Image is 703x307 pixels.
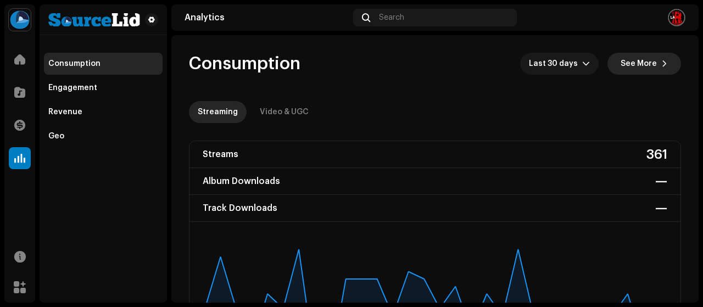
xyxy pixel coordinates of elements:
[668,9,685,26] img: acc3e93b-7931-47c3-a6d2-f0de5214474b
[646,146,667,163] div: 361
[582,53,590,75] div: dropdown trigger
[198,101,238,123] div: Streaming
[44,77,163,99] re-m-nav-item: Engagement
[607,53,681,75] button: See More
[203,146,238,163] div: Streams
[655,172,667,190] div: —
[189,53,300,75] span: Consumption
[48,83,97,92] div: Engagement
[185,13,349,22] div: Analytics
[529,53,582,75] span: Last 30 days
[44,53,163,75] re-m-nav-item: Consumption
[9,9,31,31] img: 31a4402c-14a3-4296-bd18-489e15b936d7
[203,172,280,190] div: Album Downloads
[48,108,82,116] div: Revenue
[655,199,667,217] div: —
[260,101,309,123] div: Video & UGC
[621,53,657,75] span: See More
[48,132,64,141] div: Geo
[44,101,163,123] re-m-nav-item: Revenue
[48,13,141,26] img: a844ea3f-1244-43b2-9513-254a93cc0c5e
[203,199,277,217] div: Track Downloads
[44,125,163,147] re-m-nav-item: Geo
[48,59,101,68] div: Consumption
[379,13,404,22] span: Search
